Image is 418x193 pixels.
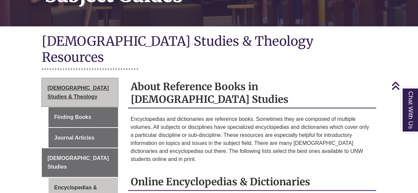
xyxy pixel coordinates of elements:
[42,33,376,67] h1: [DEMOGRAPHIC_DATA] Studies & Theology Resources
[128,78,377,109] h2: About Reference Books in [DEMOGRAPHIC_DATA] Studies
[47,155,109,170] span: [DEMOGRAPHIC_DATA] Studies
[128,173,377,191] h2: Online Encyclopedias & Dictionaries
[48,128,118,148] a: Journal Articles
[131,115,374,163] p: Encyclopedias and dictionaries are reference books. Sometimes they are composed of multiple volum...
[48,107,118,127] a: Finding Books
[391,81,416,90] a: Back to Top
[42,148,118,177] a: [DEMOGRAPHIC_DATA] Studies
[47,85,109,100] span: [DEMOGRAPHIC_DATA] Studies & Theology
[42,78,118,107] a: [DEMOGRAPHIC_DATA] Studies & Theology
